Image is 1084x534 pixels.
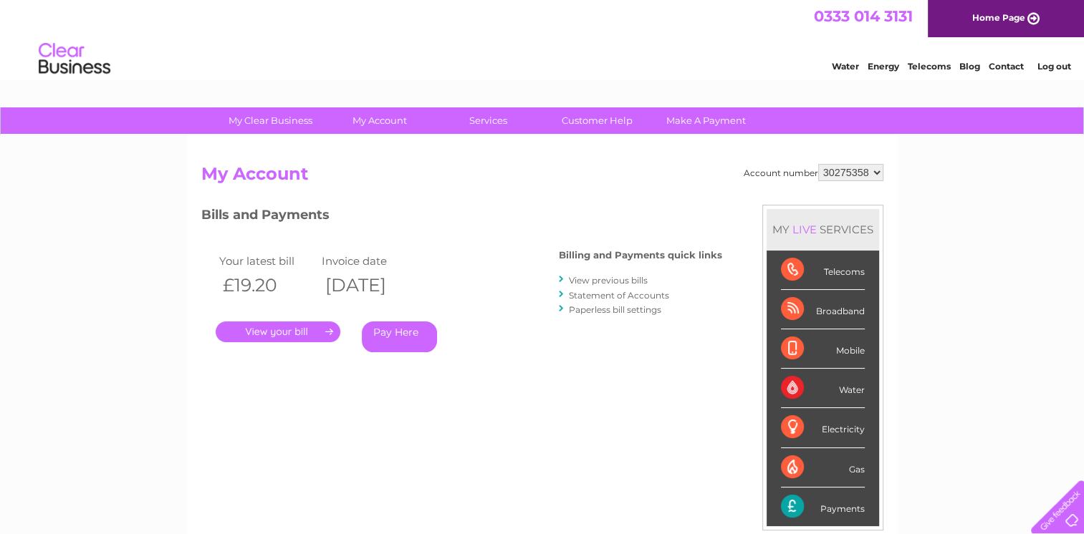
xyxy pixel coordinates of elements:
[569,275,648,286] a: View previous bills
[216,321,340,342] a: .
[204,8,881,69] div: Clear Business is a trading name of Verastar Limited (registered in [GEOGRAPHIC_DATA] No. 3667643...
[201,164,883,191] h2: My Account
[767,209,879,250] div: MY SERVICES
[216,251,319,271] td: Your latest bill
[781,448,865,487] div: Gas
[781,408,865,447] div: Electricity
[959,61,980,72] a: Blog
[429,107,547,134] a: Services
[781,251,865,290] div: Telecoms
[814,7,913,25] a: 0333 014 3131
[781,369,865,408] div: Water
[989,61,1024,72] a: Contact
[908,61,951,72] a: Telecoms
[781,290,865,329] div: Broadband
[538,107,656,134] a: Customer Help
[318,251,421,271] td: Invoice date
[790,223,820,236] div: LIVE
[781,487,865,526] div: Payments
[744,164,883,181] div: Account number
[559,250,722,261] h4: Billing and Payments quick links
[320,107,438,134] a: My Account
[38,37,111,81] img: logo.png
[318,271,421,300] th: [DATE]
[868,61,899,72] a: Energy
[569,304,661,315] a: Paperless bill settings
[1037,61,1070,72] a: Log out
[781,329,865,369] div: Mobile
[647,107,765,134] a: Make A Payment
[201,205,722,230] h3: Bills and Payments
[216,271,319,300] th: £19.20
[569,290,669,301] a: Statement of Accounts
[832,61,859,72] a: Water
[211,107,330,134] a: My Clear Business
[362,321,437,352] a: Pay Here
